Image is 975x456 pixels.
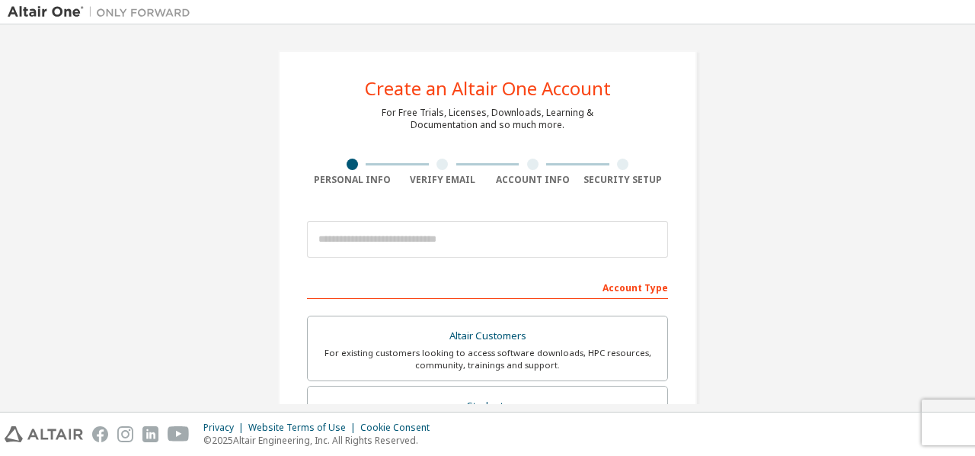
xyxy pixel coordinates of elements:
img: instagram.svg [117,426,133,442]
div: Verify Email [398,174,488,186]
div: Altair Customers [317,326,658,347]
div: Website Terms of Use [248,422,360,434]
div: For Free Trials, Licenses, Downloads, Learning & Documentation and so much more. [382,107,593,131]
div: Personal Info [307,174,398,186]
div: Cookie Consent [360,422,439,434]
img: linkedin.svg [142,426,158,442]
div: Security Setup [578,174,669,186]
img: Altair One [8,5,198,20]
div: Account Info [487,174,578,186]
div: For existing customers looking to access software downloads, HPC resources, community, trainings ... [317,347,658,371]
img: facebook.svg [92,426,108,442]
div: Account Type [307,275,668,299]
div: Create an Altair One Account [365,79,611,98]
div: Students [317,396,658,417]
div: Privacy [203,422,248,434]
img: altair_logo.svg [5,426,83,442]
img: youtube.svg [168,426,190,442]
p: © 2025 Altair Engineering, Inc. All Rights Reserved. [203,434,439,447]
